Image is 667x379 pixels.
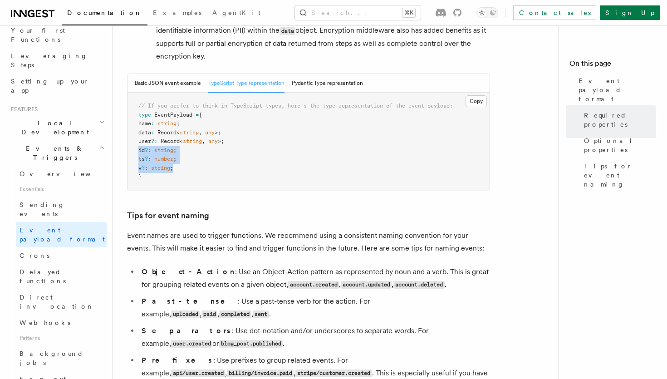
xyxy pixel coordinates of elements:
span: ?: [145,147,151,153]
strong: Prefixes [142,356,213,364]
span: Local Development [7,118,99,137]
span: Overview [20,170,113,177]
span: Crons [20,252,49,259]
button: Pydantic Type representation [292,74,363,93]
a: Tips for event naming [127,209,209,222]
span: : [151,120,154,127]
span: , [202,138,205,144]
a: Your first Functions [7,22,107,48]
strong: Object-Action [142,267,235,276]
a: Background jobs [16,345,107,371]
a: Event payload format [16,222,107,247]
span: any [208,138,218,144]
span: Event payload format [579,76,656,103]
span: = [196,112,199,118]
span: Direct invocation [20,294,94,310]
span: } [138,173,142,180]
span: Webhooks [20,319,70,326]
a: Delayed functions [16,264,107,289]
span: user [138,138,151,144]
a: Webhooks [16,315,107,331]
span: ?: [151,138,157,144]
span: Optional properties [584,136,656,154]
code: account.deleted [393,281,444,289]
kbd: ⌘K [402,8,415,17]
strong: Separators [142,326,232,335]
button: Toggle dark mode [476,7,498,18]
span: string [180,129,199,136]
a: Sending events [16,197,107,222]
span: , [199,129,202,136]
span: any [205,129,215,136]
span: Documentation [67,9,142,16]
span: Tips for event naming [584,162,656,189]
span: // If you prefer to think in TypeScript types, here's the type representation of the event payload: [138,103,453,109]
code: data [280,27,295,35]
h4: On this page [569,58,656,73]
span: Your first Functions [11,27,65,43]
span: Event payload format [20,226,105,243]
span: Sending events [20,201,65,217]
code: stripe/customer.created [295,369,372,377]
code: user.created [171,340,212,348]
span: EventPayload [154,112,192,118]
span: ; [173,147,177,153]
span: string [151,165,170,171]
span: { [199,112,202,118]
a: Overview [16,166,107,182]
span: id [138,147,145,153]
code: blog_post.published [219,340,283,348]
span: string [154,147,173,153]
p: Event names are used to trigger functions. We recommend using a consistent naming convention for ... [127,229,490,255]
button: Events & Triggers [7,140,107,166]
a: Contact sales [513,5,596,20]
span: Leveraging Steps [11,52,88,69]
a: Examples [147,3,207,25]
code: billing/invoice.paid [227,369,294,377]
span: Record [157,129,177,136]
span: AgentKit [212,9,260,16]
span: Record [161,138,180,144]
button: Copy [466,95,487,107]
span: Required properties [584,111,656,129]
span: data [138,129,151,136]
span: Events & Triggers [7,144,99,162]
code: api/user.created [171,369,225,377]
a: Tips for event naming [580,158,656,192]
button: TypeScript Type representation [208,74,284,93]
a: Required properties [580,107,656,133]
code: uploaded [171,310,200,318]
span: Patterns [16,331,107,345]
span: ?: [142,165,148,171]
button: Local Development [7,115,107,140]
span: ts [138,156,145,162]
a: Optional properties [580,133,656,158]
span: < [177,129,180,136]
span: Setting up your app [11,78,89,94]
a: Leveraging Steps [7,48,107,73]
a: Documentation [62,3,147,25]
li: : Use dot-notation and/or underscores to separate words. For example, or . [139,325,490,350]
span: Features [7,106,38,113]
span: ; [173,156,177,162]
span: Background jobs [20,350,83,366]
span: string [157,120,177,127]
span: ; [177,120,180,127]
span: type [138,112,151,118]
a: Crons [16,247,107,264]
a: Sign Up [600,5,660,20]
a: Setting up your app [7,73,107,98]
strong: Past-tense [142,297,238,305]
span: Examples [153,9,201,16]
span: v [138,165,142,171]
code: account.updated [341,281,392,289]
li: : Use a past-tense verb for the action. For example, , , , . [139,295,490,321]
span: < [180,138,183,144]
code: account.created [288,281,339,289]
span: number [154,156,173,162]
span: string [183,138,202,144]
span: ?: [145,156,151,162]
span: : [151,129,154,136]
a: Event payload format [575,73,656,107]
li: - We now recommend that developers use to store personally identifiable information (PII) within ... [153,11,490,63]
